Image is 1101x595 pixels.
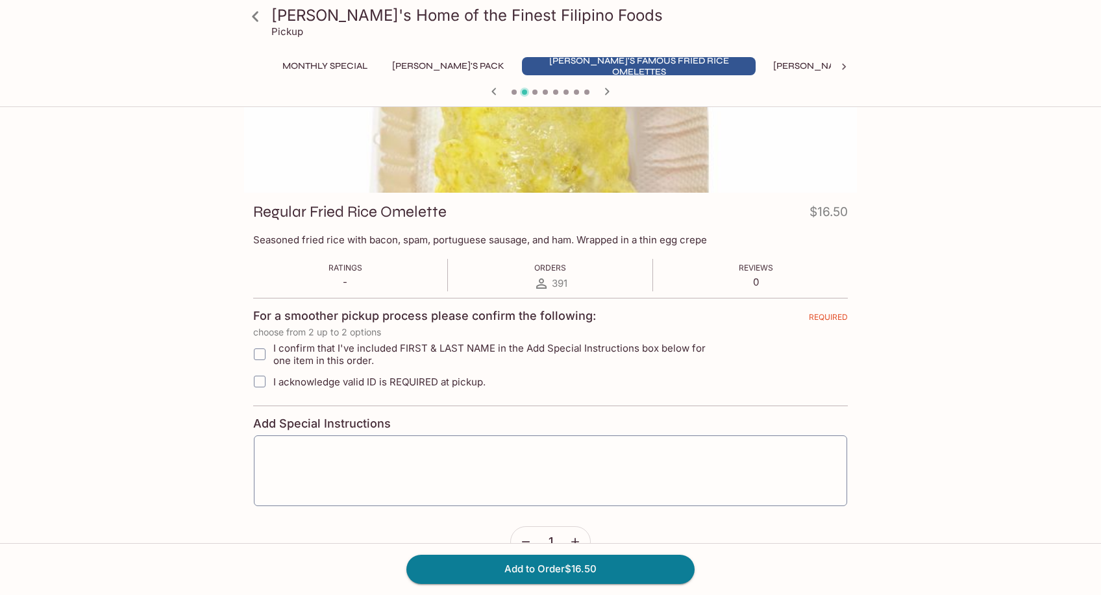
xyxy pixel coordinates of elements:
p: - [328,276,362,288]
span: I confirm that I've included FIRST & LAST NAME in the Add Special Instructions box below for one ... [273,342,723,367]
p: choose from 2 up to 2 options [253,327,848,337]
p: 0 [739,276,773,288]
button: [PERSON_NAME]'s Pack [385,57,512,75]
button: [PERSON_NAME]'s Mixed Plates [766,57,932,75]
p: Pickup [271,25,303,38]
p: Seasoned fried rice with bacon, spam, portuguese sausage, and ham. Wrapped in a thin egg crepe [253,234,848,246]
span: Ratings [328,263,362,273]
h4: Add Special Instructions [253,417,848,431]
div: Regular Fried Rice Omelette [244,21,857,193]
h3: Regular Fried Rice Omelette [253,202,447,222]
span: Orders [534,263,566,273]
button: Monthly Special [275,57,375,75]
h4: $16.50 [810,202,848,227]
span: I acknowledge valid ID is REQUIRED at pickup. [273,376,486,388]
span: 391 [552,277,567,289]
span: Reviews [739,263,773,273]
button: Add to Order$16.50 [406,555,695,583]
span: 1 [549,535,553,549]
button: [PERSON_NAME]'s Famous Fried Rice Omelettes [522,57,756,75]
span: REQUIRED [809,312,848,327]
h3: [PERSON_NAME]'s Home of the Finest Filipino Foods [271,5,852,25]
h4: For a smoother pickup process please confirm the following: [253,309,596,323]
